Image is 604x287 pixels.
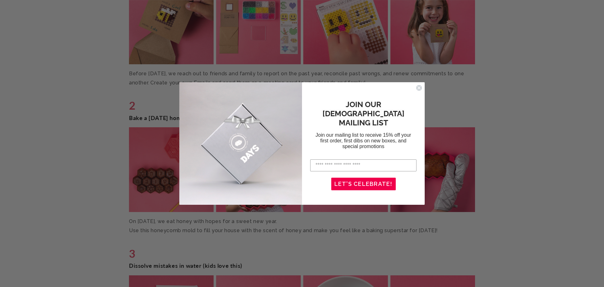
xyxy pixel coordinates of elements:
[322,100,405,127] span: JOIN OUR [DEMOGRAPHIC_DATA] MAILING LIST
[416,85,422,91] button: Close dialog
[179,82,302,205] img: d3790c2f-0e0c-4c72-ba1e-9ed984504164.jpeg
[331,178,396,190] button: LET'S CELEBRATE!
[316,132,411,149] span: Join our mailing list to receive 15% off your first order, first dibs on new boxes, and special p...
[310,159,417,171] input: Enter your email address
